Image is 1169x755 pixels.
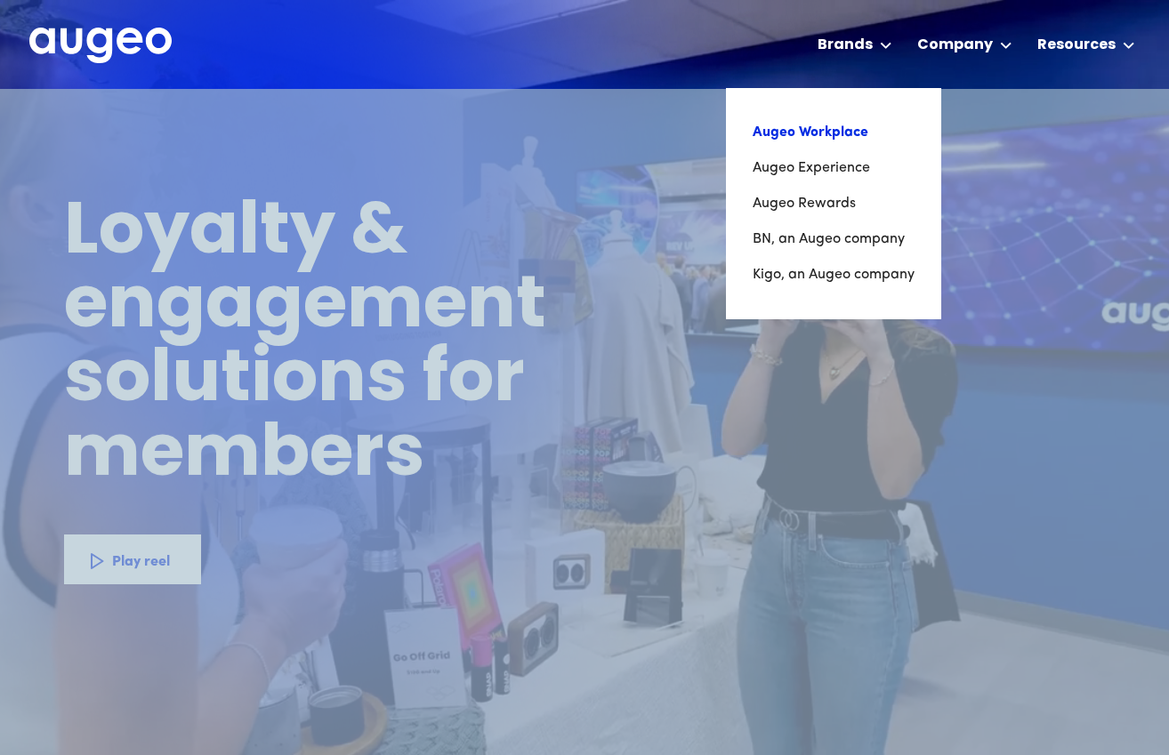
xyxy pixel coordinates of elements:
[753,115,915,150] a: Augeo Workplace
[753,186,915,221] a: Augeo Rewards
[753,221,915,257] a: BN, an Augeo company
[753,257,915,293] a: Kigo, an Augeo company
[726,88,941,319] nav: Brands
[917,35,993,56] div: Company
[818,35,873,56] div: Brands
[29,28,172,65] a: home
[753,150,915,186] a: Augeo Experience
[1037,35,1116,56] div: Resources
[29,28,172,64] img: Augeo's full logo in white.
